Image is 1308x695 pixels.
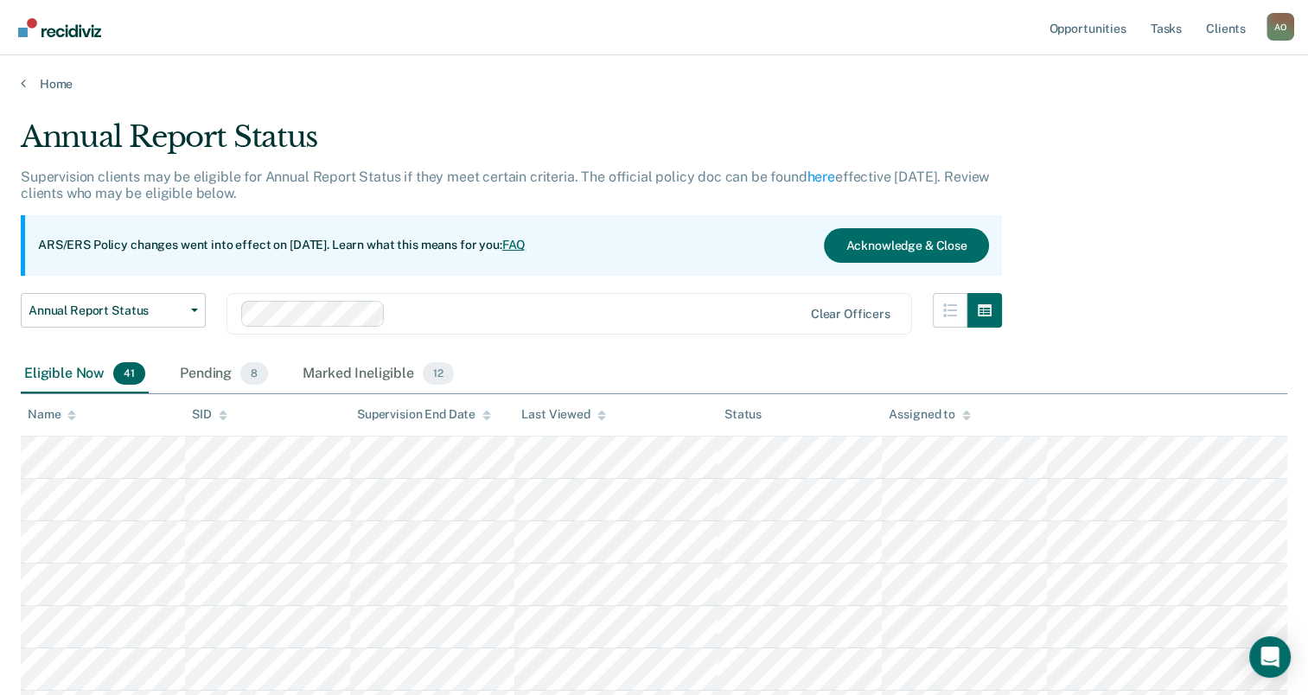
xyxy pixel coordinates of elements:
span: 41 [113,362,145,385]
div: A O [1267,13,1294,41]
div: Clear officers [811,307,890,322]
div: SID [192,407,227,422]
a: Home [21,76,1287,92]
div: Annual Report Status [21,119,1002,169]
a: FAQ [502,238,526,252]
p: ARS/ERS Policy changes went into effect on [DATE]. Learn what this means for you: [38,237,526,254]
div: Supervision End Date [357,407,491,422]
div: Open Intercom Messenger [1249,636,1291,678]
span: Annual Report Status [29,303,184,318]
button: Acknowledge & Close [824,228,988,263]
div: Status [724,407,762,422]
div: Last Viewed [521,407,605,422]
div: Pending8 [176,355,271,393]
span: 8 [240,362,268,385]
button: Profile dropdown button [1267,13,1294,41]
img: Recidiviz [18,18,101,37]
div: Eligible Now41 [21,355,149,393]
span: 12 [423,362,454,385]
a: here [807,169,835,185]
div: Name [28,407,76,422]
p: Supervision clients may be eligible for Annual Report Status if they meet certain criteria. The o... [21,169,989,201]
div: Assigned to [889,407,970,422]
div: Marked Ineligible12 [299,355,456,393]
button: Annual Report Status [21,293,206,328]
